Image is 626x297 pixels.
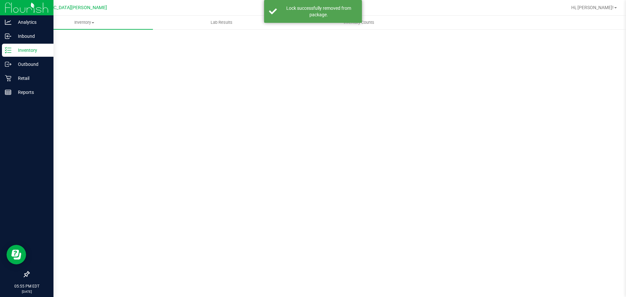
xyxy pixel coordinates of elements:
p: Retail [11,74,51,82]
div: Lock successfully removed from package. [280,5,357,18]
inline-svg: Retail [5,75,11,82]
span: [GEOGRAPHIC_DATA][PERSON_NAME] [26,5,107,10]
span: Inventory [16,20,153,25]
p: Inventory [11,46,51,54]
span: Hi, [PERSON_NAME]! [571,5,614,10]
iframe: Resource center [7,245,26,264]
inline-svg: Inbound [5,33,11,39]
p: [DATE] [3,289,51,294]
inline-svg: Reports [5,89,11,96]
p: Inbound [11,32,51,40]
inline-svg: Inventory [5,47,11,53]
p: 05:55 PM EDT [3,283,51,289]
inline-svg: Outbound [5,61,11,67]
p: Outbound [11,60,51,68]
a: Lab Results [153,16,290,29]
p: Analytics [11,18,51,26]
a: Inventory [16,16,153,29]
span: Lab Results [202,20,241,25]
p: Reports [11,88,51,96]
inline-svg: Analytics [5,19,11,25]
